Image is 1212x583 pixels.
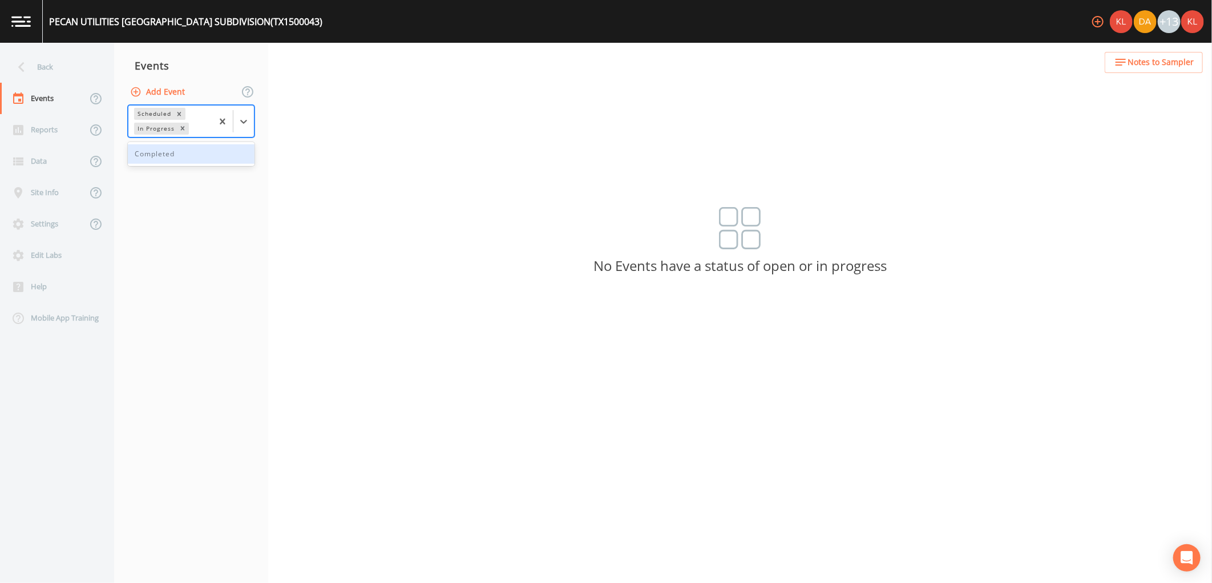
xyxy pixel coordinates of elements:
div: +13 [1158,10,1181,33]
div: In Progress [134,123,176,135]
div: Kler Teran [1109,10,1133,33]
div: PECAN UTILITIES [GEOGRAPHIC_DATA] SUBDIVISION (TX1500043) [49,15,322,29]
div: Remove In Progress [176,123,189,135]
span: Notes to Sampler [1128,55,1194,70]
div: Scheduled [134,108,173,120]
div: David Weber [1133,10,1157,33]
p: No Events have a status of open or in progress [268,261,1212,271]
button: Add Event [128,82,189,103]
div: Completed [128,144,254,164]
button: Notes to Sampler [1105,52,1203,73]
div: Open Intercom Messenger [1173,544,1201,572]
img: a84961a0472e9debc750dd08a004988d [1134,10,1157,33]
img: 9c4450d90d3b8045b2e5fa62e4f92659 [1181,10,1204,33]
div: Remove Scheduled [173,108,185,120]
img: logo [11,16,31,27]
img: svg%3e [719,207,761,249]
img: 9c4450d90d3b8045b2e5fa62e4f92659 [1110,10,1133,33]
div: Events [114,51,268,80]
